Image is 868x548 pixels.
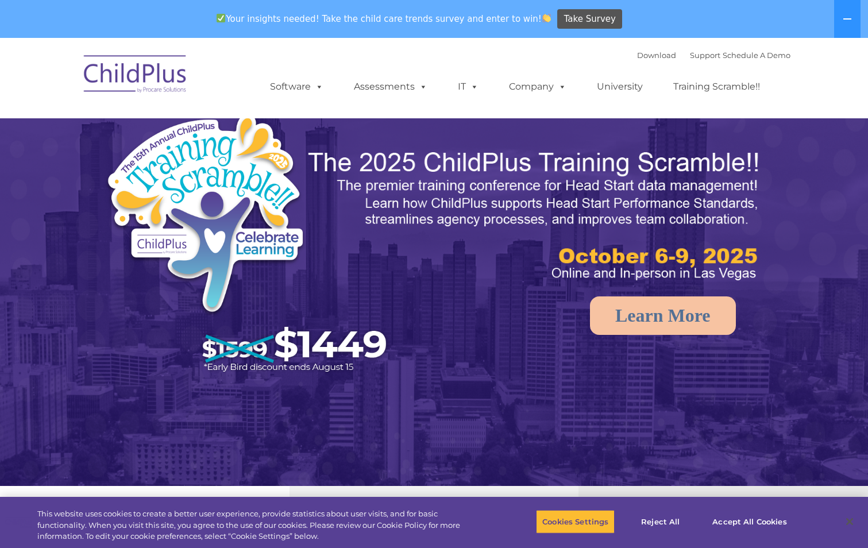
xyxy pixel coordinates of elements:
[37,508,477,542] div: This website uses cookies to create a better user experience, provide statistics about user visit...
[497,75,578,98] a: Company
[217,14,225,22] img: ✅
[446,75,490,98] a: IT
[637,51,790,60] font: |
[590,296,736,335] a: Learn More
[342,75,439,98] a: Assessments
[624,510,696,534] button: Reject All
[690,51,720,60] a: Support
[637,51,676,60] a: Download
[585,75,654,98] a: University
[706,510,793,534] button: Accept All Cookies
[536,510,615,534] button: Cookies Settings
[662,75,771,98] a: Training Scramble!!
[837,509,862,534] button: Close
[564,9,616,29] span: Take Survey
[78,47,193,105] img: ChildPlus by Procare Solutions
[723,51,790,60] a: Schedule A Demo
[542,14,551,22] img: 👏
[557,9,622,29] a: Take Survey
[259,75,335,98] a: Software
[212,7,556,30] span: Your insights needed! Take the child care trends survey and enter to win!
